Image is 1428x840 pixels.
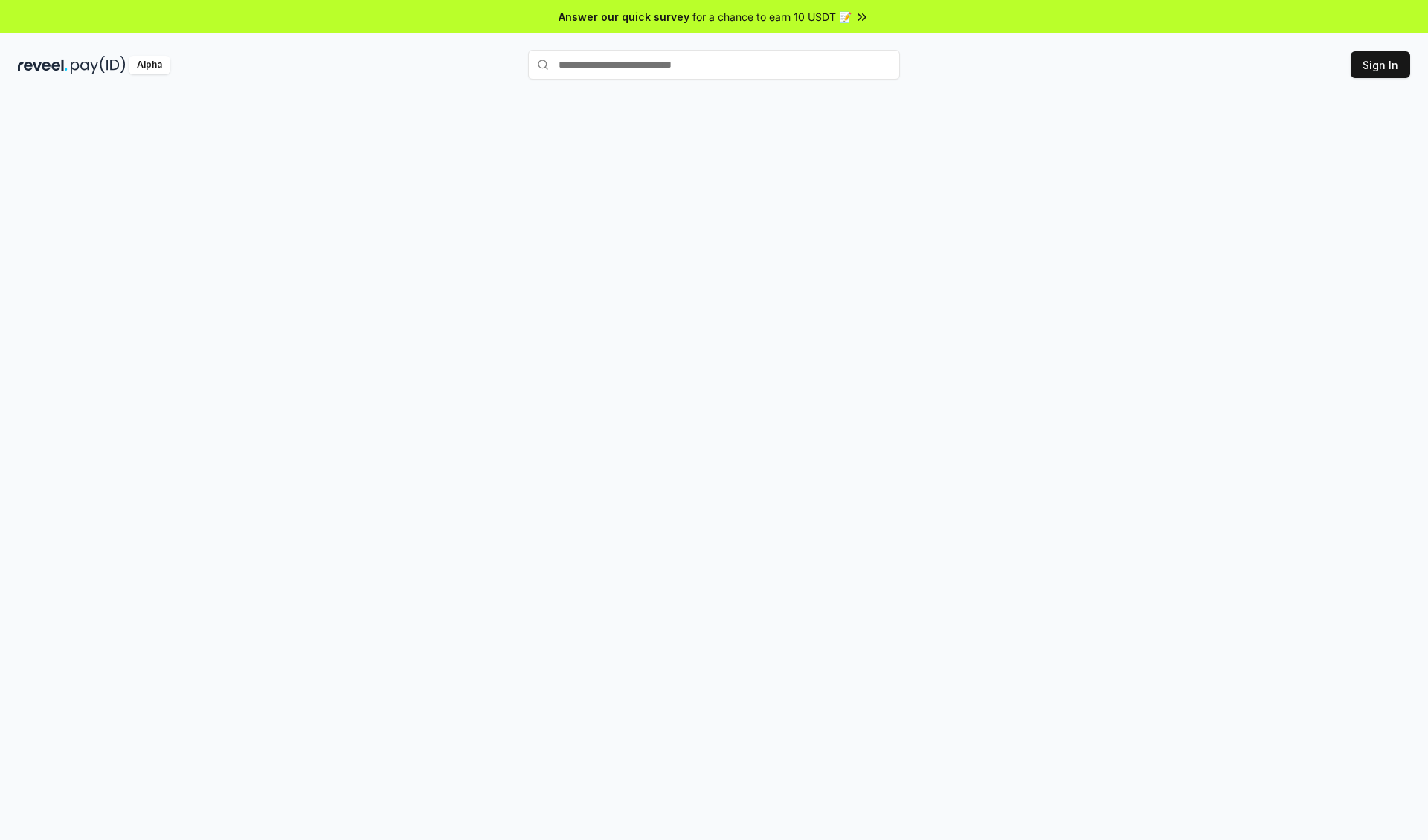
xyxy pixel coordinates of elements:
div: Alpha [129,56,170,74]
img: pay_id [71,56,126,74]
button: Sign In [1351,51,1410,78]
span: Answer our quick survey [559,9,689,25]
span: for a chance to earn 10 USDT 📝 [692,9,852,25]
img: reveel_dark [18,56,68,74]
